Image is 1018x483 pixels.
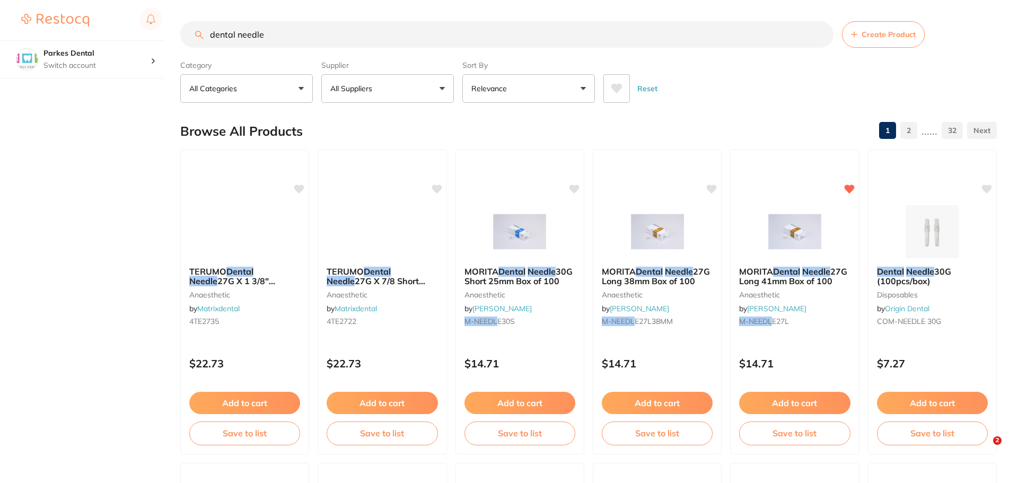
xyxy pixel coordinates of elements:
[464,291,575,299] small: anaesthetic
[189,392,300,414] button: Add to cart
[189,421,300,445] button: Save to list
[43,60,151,71] p: Switch account
[43,323,62,333] a: Team
[623,205,692,258] img: MORITA Dental Needle 27G Long 38mm Box of 100
[210,205,279,258] img: TERUMO Dental Needle 27G X 1 3/8" Medium 35mm (100) DN*2735 While Stocks Last
[327,267,437,286] b: TERUMO Dental Needle 27G X 7/8 Short 22mm (100) DN*2722 While Stocks Last
[971,436,997,462] iframe: Intercom live chat
[43,295,72,305] a: Budgets
[43,156,103,167] a: Browse Products
[327,357,437,370] p: $22.73
[636,266,663,277] em: Dental
[330,83,376,94] p: All Suppliers
[773,266,800,277] em: Dental
[634,74,661,103] button: Reset
[189,304,240,313] span: by
[43,375,74,385] a: Rewards
[739,291,850,299] small: anaesthetic
[739,266,773,277] span: MORITA
[635,317,673,326] span: E27L38MM
[877,266,951,286] span: 30G (100pcs/box)
[464,267,575,286] b: MORITA Dental Needle 30G Short 25mm Box of 100
[602,421,713,445] button: Save to list
[885,304,929,313] a: Origin Dental
[602,357,713,370] p: $14.71
[16,49,38,70] img: Parkes Dental
[877,421,988,445] button: Save to list
[189,267,300,286] b: TERUMO Dental Needle 27G X 1 3/8" Medium 35mm (100) DN*2735 While Stocks Last
[877,266,904,277] em: Dental
[189,83,241,94] p: All Categories
[464,392,575,414] button: Add to cart
[327,317,356,326] span: 4TE2722
[802,266,830,277] em: Needle
[993,436,1002,445] span: 2
[321,74,454,103] button: All Suppliers
[602,317,635,326] em: M-NEEDL
[364,266,391,277] em: Dental
[464,357,575,370] p: $14.71
[464,317,497,326] em: M-NEEDL
[906,266,934,277] em: Needle
[189,276,282,315] span: 27G X 1 3/8" Medium 35mm (100) DN*2735 While Stocks Last
[862,30,916,39] span: Create Product
[877,392,988,414] button: Add to cart
[485,205,554,258] img: MORITA Dental Needle 30G Short 25mm Box of 100
[327,276,425,306] span: 27G X 7/8 Short 22mm (100) DN*2722 While Stocks Last
[226,266,253,277] em: Dental
[462,60,595,70] label: Sort By
[180,124,303,139] h2: Browse All Products
[197,304,240,313] a: Matrixdental
[877,357,988,370] p: $7.27
[772,317,789,326] span: E27L
[602,291,713,299] small: anaesthetic
[43,48,151,59] h4: Parkes Dental
[497,317,515,326] span: E30S
[464,266,573,286] span: 30G Short 25mm Box of 100
[739,317,772,326] em: M-NEEDL
[327,276,355,286] em: Needle
[21,8,89,32] a: Restocq Logo
[464,266,498,277] span: MORITA
[747,304,806,313] a: [PERSON_NAME]
[739,357,850,370] p: $14.71
[43,128,80,138] a: Dashboard
[180,74,313,103] button: All Categories
[602,392,713,414] button: Add to cart
[498,266,525,277] em: Dental
[43,459,70,469] a: Support
[41,210,91,221] a: Inventory Lists
[43,402,89,412] a: Subscriptions
[327,291,437,299] small: anaesthetic
[877,267,988,286] b: Dental Needle 30G (100pcs/box)
[43,266,74,277] a: Suppliers
[43,430,71,441] a: Account
[898,205,967,258] img: Dental Needle 30G (100pcs/box)
[942,120,963,141] a: 32
[739,266,847,286] span: 27G Long 41mm Box of 100
[43,238,86,248] a: View Orders
[760,205,829,258] img: MORITA Dental Needle 27G Long 41mm Box of 100
[665,266,693,277] em: Needle
[189,291,300,299] small: anaesthetic
[900,120,917,141] a: 2
[327,266,364,277] span: TERUMO
[879,120,896,141] a: 1
[327,392,437,414] button: Add to cart
[922,125,937,137] p: ......
[327,304,377,313] span: by
[602,304,669,313] span: by
[189,276,217,286] em: Needle
[842,21,925,48] button: Create Product
[189,266,226,277] span: TERUMO
[348,205,417,258] img: TERUMO Dental Needle 27G X 7/8 Short 22mm (100) DN*2722 While Stocks Last
[602,267,713,286] b: MORITA Dental Needle 27G Long 38mm Box of 100
[321,60,454,70] label: Supplier
[471,83,511,94] p: Relevance
[21,349,34,361] img: RestocqPay
[21,14,89,27] img: Restocq Logo
[189,357,300,370] p: $22.73
[180,21,833,48] input: Search Products
[472,304,532,313] a: [PERSON_NAME]
[21,349,84,361] a: RestocqPay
